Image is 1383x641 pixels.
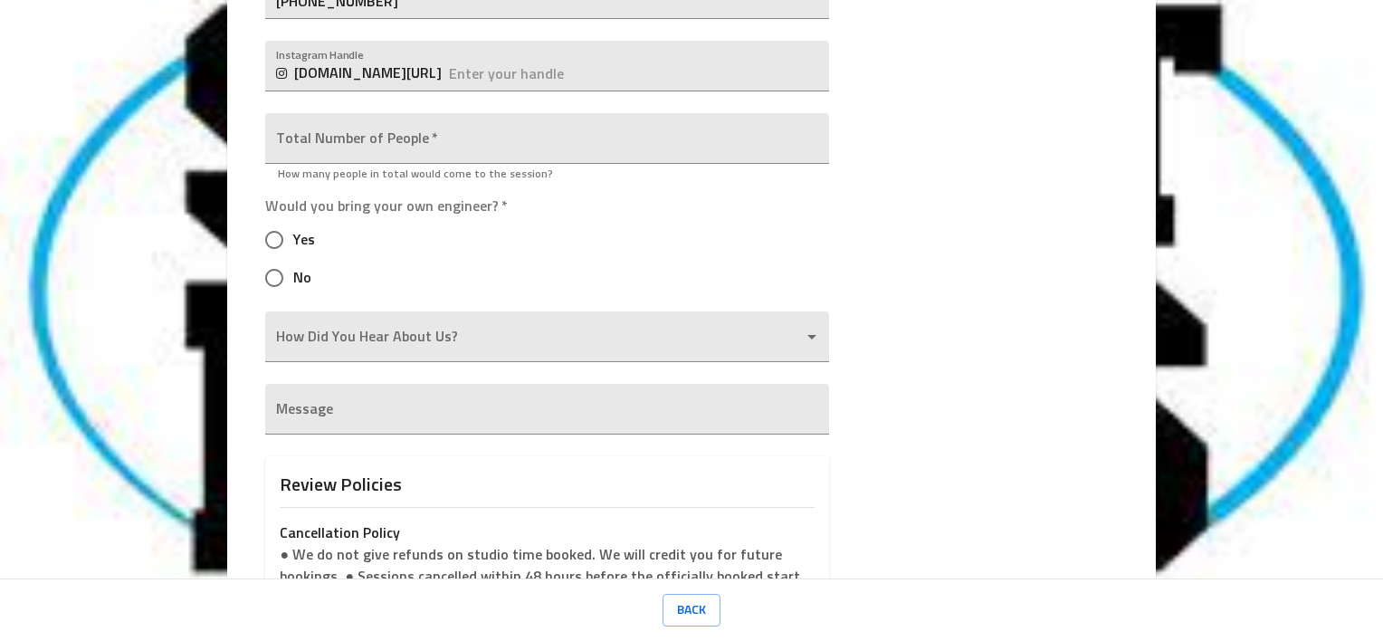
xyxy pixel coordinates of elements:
[663,594,720,627] button: Back
[449,41,828,91] input: Enter your handle
[280,471,814,500] h6: Review Policies
[677,599,706,622] span: Back
[265,221,508,297] div: engineerNeeded
[278,167,815,185] p: How many people in total would come to the session?
[293,229,315,251] span: Yes
[265,199,508,214] label: Would you bring your own engineer?
[280,522,814,544] p: Cancellation Policy
[293,267,311,289] span: No
[265,311,828,362] div: ​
